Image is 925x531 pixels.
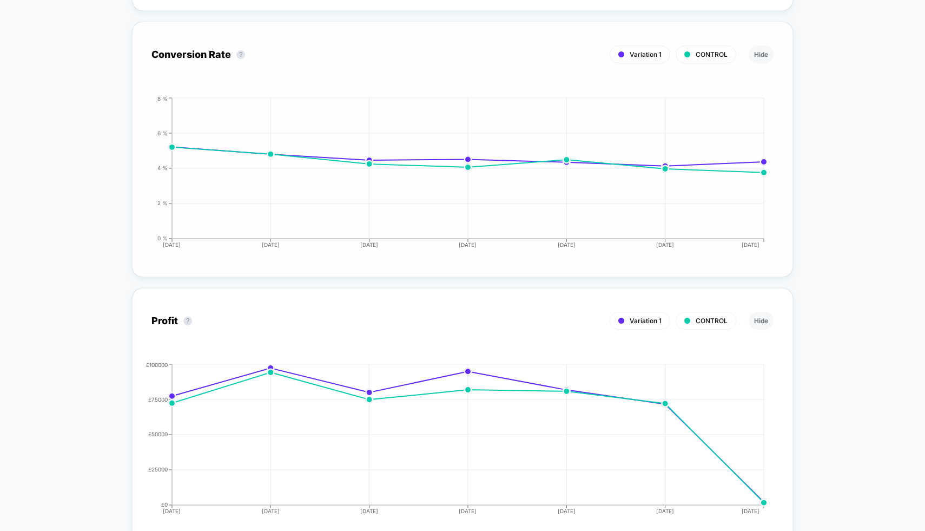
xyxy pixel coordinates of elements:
[459,508,477,514] tspan: [DATE]
[148,466,168,473] tspan: £25000
[148,431,168,437] tspan: £50000
[656,241,674,248] tspan: [DATE]
[183,317,192,325] button: ?
[558,241,576,248] tspan: [DATE]
[157,200,168,206] tspan: 2 %
[163,508,181,514] tspan: [DATE]
[558,508,576,514] tspan: [DATE]
[157,129,168,136] tspan: 6 %
[157,95,168,101] tspan: 8 %
[696,317,728,325] span: CONTROL
[141,362,763,524] div: PROFIT
[141,95,763,258] div: CONVERSION_RATE
[749,312,774,330] button: Hide
[157,165,168,171] tspan: 4 %
[236,50,245,59] button: ?
[630,50,662,58] span: Variation 1
[163,241,181,248] tspan: [DATE]
[157,235,168,241] tspan: 0 %
[146,361,168,368] tspan: £100000
[459,241,477,248] tspan: [DATE]
[360,241,378,248] tspan: [DATE]
[262,241,280,248] tspan: [DATE]
[161,501,168,508] tspan: £0
[262,508,280,514] tspan: [DATE]
[742,241,760,248] tspan: [DATE]
[360,508,378,514] tspan: [DATE]
[749,45,774,63] button: Hide
[656,508,674,514] tspan: [DATE]
[148,396,168,402] tspan: £75000
[696,50,728,58] span: CONTROL
[630,317,662,325] span: Variation 1
[742,508,760,514] tspan: [DATE]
